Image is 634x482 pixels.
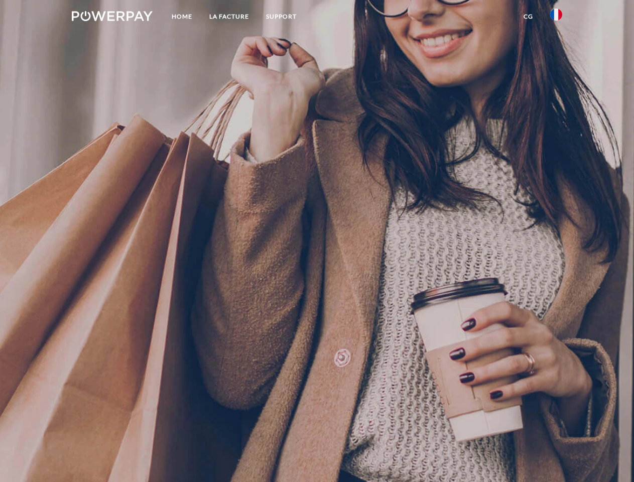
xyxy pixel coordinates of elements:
[258,8,305,26] a: Support
[163,8,201,26] a: Home
[72,11,153,21] img: logo-powerpay-white.svg
[515,8,542,26] a: CG
[550,9,562,21] img: fr
[201,8,258,26] a: LA FACTURE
